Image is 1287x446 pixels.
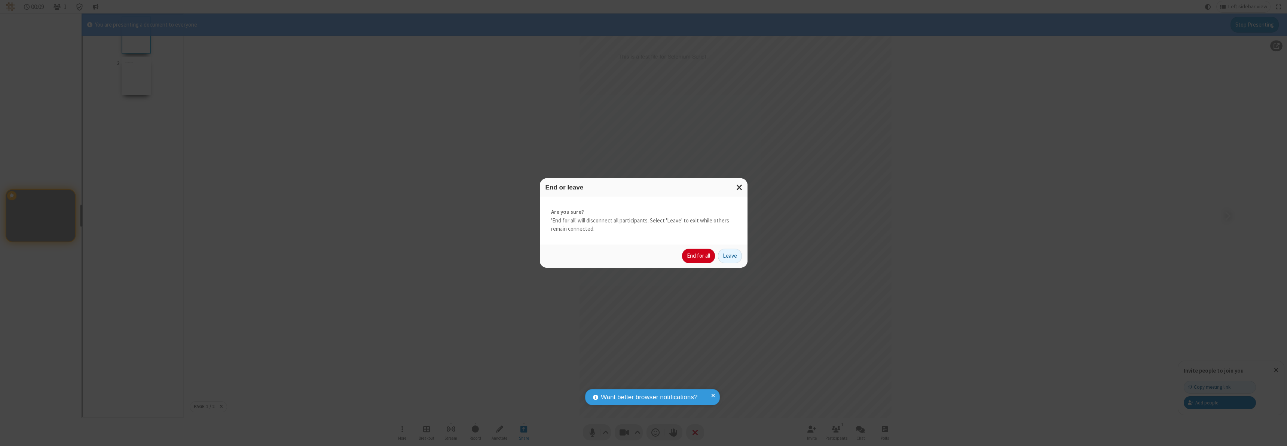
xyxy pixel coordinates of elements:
button: Close modal [732,178,748,197]
button: End for all [682,249,715,264]
span: Want better browser notifications? [601,392,697,402]
h3: End or leave [545,184,742,191]
div: 'End for all' will disconnect all participants. Select 'Leave' to exit while others remain connec... [540,197,748,245]
button: Leave [718,249,742,264]
strong: Are you sure? [551,208,736,216]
